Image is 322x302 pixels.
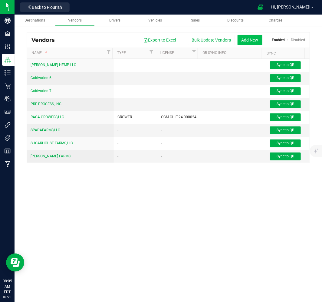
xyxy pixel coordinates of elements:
button: Sync to QB [270,74,301,82]
button: Sync to QB [270,113,301,121]
div: - [117,62,154,68]
div: - [117,153,154,159]
th: Sync [262,48,304,59]
span: Sync to QB [277,102,294,106]
span: Sync to QB [277,89,294,93]
p: 09/23 [3,295,12,299]
span: [PERSON_NAME] FARMS [31,154,71,158]
inline-svg: Company [5,18,11,24]
p: 08:05 AM EDT [3,278,12,295]
button: Back to Flourish [20,2,70,12]
span: Drivers [110,18,121,22]
span: Sync to QB [277,63,294,67]
a: Type [117,51,148,55]
span: Discounts [227,18,244,22]
button: Sync to QB [270,126,301,134]
span: Charges [269,18,282,22]
button: Sync to QB [270,139,301,147]
span: Sync to QB [277,128,294,132]
div: Vendors [31,37,59,43]
span: SPADAFARMS,LLC [31,128,60,132]
inline-svg: Retail [5,83,11,89]
div: - [161,75,197,81]
span: Sync to QB [277,76,294,80]
span: Sync to QB [277,115,294,119]
div: GROWER [117,114,154,120]
button: Sync to QB [270,61,301,69]
span: PRE PROCESS, INC [31,102,61,106]
a: Filter [190,48,198,55]
div: - [161,140,197,146]
inline-svg: Facilities [5,31,11,37]
a: License [160,51,191,55]
span: Open Ecommerce Menu [254,1,267,13]
span: Vehicles [148,18,162,22]
button: Export to Excel [140,35,180,45]
div: - [161,127,197,133]
span: Sync to QB [277,141,294,145]
inline-svg: Configuration [5,44,11,50]
span: Sync to QB [277,154,294,158]
inline-svg: Integrations [5,122,11,128]
button: Sync to QB [270,87,301,95]
button: Sync to QB [270,100,301,108]
div: - [117,75,154,81]
div: - [117,101,154,107]
a: Name [31,51,105,55]
a: Filter [148,48,155,55]
inline-svg: Inventory [5,70,11,76]
inline-svg: Tags [5,135,11,141]
div: - [117,140,154,146]
button: Sync to QB [270,153,301,160]
a: Enabled [272,38,285,42]
button: Bulk Update Vendors [188,35,235,45]
inline-svg: Users [5,96,11,102]
span: [PERSON_NAME] HEMP, LLC [31,63,76,67]
span: Back to Flourish [32,5,62,10]
div: - [117,88,154,94]
inline-svg: Manufacturing [5,161,11,167]
div: - [117,127,154,133]
iframe: Resource center [6,253,24,272]
div: - [161,101,197,107]
span: Cultivation 6 [31,76,51,80]
div: - [161,153,197,159]
span: RAGA GROWERS,LLC [31,115,64,119]
a: Filter [105,48,112,55]
inline-svg: Reports [5,148,11,154]
button: Add New [238,35,262,45]
div: OCM-CULT-24-000024 [161,114,197,120]
span: Sales [191,18,200,22]
span: SUGARHOUSE FARMS,LLC [31,141,73,145]
inline-svg: User Roles [5,109,11,115]
div: - [161,88,197,94]
inline-svg: Distribution [5,57,11,63]
a: QB Sync Info [203,51,260,55]
span: Cultivation 7 [31,89,51,93]
a: Disabled [291,38,305,42]
span: Vendors [68,18,82,22]
span: Hi, [PERSON_NAME]! [271,5,310,9]
div: - [161,62,197,68]
span: Destinations [25,18,45,22]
